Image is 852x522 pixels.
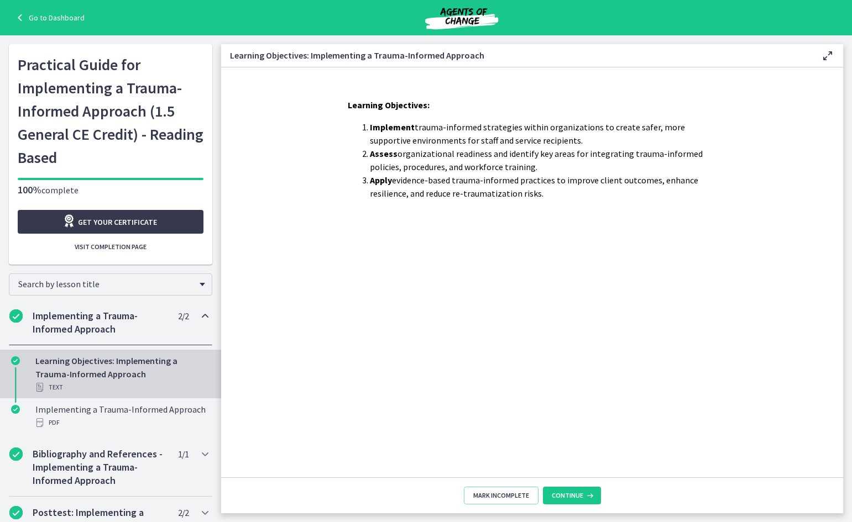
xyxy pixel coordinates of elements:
[178,447,189,461] span: 1 / 1
[11,405,20,414] i: Completed
[62,214,78,228] i: Opens in a new window
[9,309,23,323] i: Completed
[35,381,208,394] div: Text
[370,148,398,159] strong: Assess
[348,99,430,110] span: Learning Objectives:
[370,173,717,200] li: evidence-based trauma-informed practices to improve client outcomes, enhance resilience, and redu...
[18,278,194,289] span: Search by lesson title
[9,506,23,519] i: Completed
[35,416,208,429] div: PDF
[9,447,23,461] i: Completed
[13,11,85,24] a: Go to Dashboard
[33,447,168,487] h2: Bibliography and References - Implementing a Trauma-Informed Approach
[18,210,203,234] a: Get your certificate
[78,215,157,229] span: Get your certificate
[18,183,203,197] p: complete
[35,354,208,394] div: Learning Objectives: Implementing a Trauma-Informed Approach
[178,506,189,519] span: 2 / 2
[552,491,583,500] span: Continue
[370,120,717,147] li: trauma-informed strategies within organizations to create safer, more supportive environments for...
[11,356,20,365] i: Completed
[9,273,212,296] div: Search by lesson title
[18,53,203,169] h1: Practical Guide for Implementing a Trauma-Informed Approach (1.5 General CE Credit) - Reading Based
[370,147,717,173] li: organizational readiness and identify key areas for integrating trauma-informed policies, procedu...
[370,122,415,133] strong: Implement
[473,491,529,500] span: Mark Incomplete
[543,487,601,504] button: Continue
[33,309,168,336] h2: Implementing a Trauma-Informed Approach
[464,487,539,504] button: Mark Incomplete
[35,403,208,429] div: Implementing a Trauma-Informed Approach
[178,309,189,323] span: 2 / 2
[395,4,528,31] img: Agents of Change
[370,175,392,186] strong: Apply
[18,183,41,196] span: 100%
[230,49,803,62] h3: Learning Objectives: Implementing a Trauma-Informed Approach
[18,238,203,256] button: Visit completion page
[75,242,147,251] span: Visit completion page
